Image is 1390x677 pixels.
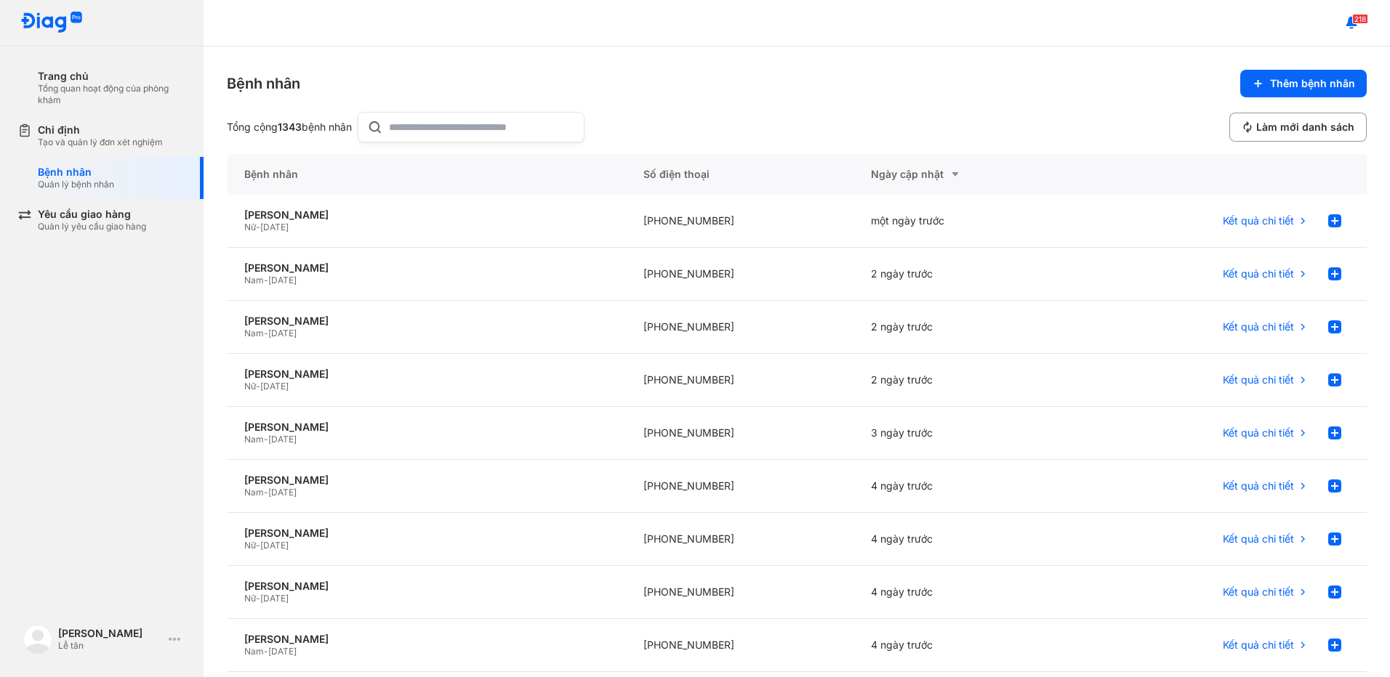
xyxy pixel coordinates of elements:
[260,593,289,604] span: [DATE]
[626,460,854,513] div: [PHONE_NUMBER]
[58,627,163,640] div: [PERSON_NAME]
[244,540,256,551] span: Nữ
[1223,479,1294,492] span: Kết quả chi tiết
[264,434,268,445] span: -
[244,421,608,434] div: [PERSON_NAME]
[260,540,289,551] span: [DATE]
[626,248,854,301] div: [PHONE_NUMBER]
[244,222,256,232] span: Nữ
[23,625,52,654] img: logo
[1223,532,1294,546] span: Kết quả chi tiết
[626,195,854,248] div: [PHONE_NUMBER]
[853,354,1082,407] div: 2 ngày trước
[853,248,1082,301] div: 2 ngày trước
[256,381,260,392] span: -
[244,487,264,498] span: Nam
[1223,214,1294,227] span: Kết quả chi tiết
[244,527,608,540] div: [PERSON_NAME]
[38,83,186,106] div: Tổng quan hoạt động của phòng khám
[268,434,297,445] span: [DATE]
[38,137,163,148] div: Tạo và quản lý đơn xét nghiệm
[264,328,268,338] span: -
[260,381,289,392] span: [DATE]
[244,275,264,285] span: Nam
[853,460,1082,513] div: 4 ngày trước
[1223,426,1294,439] span: Kết quả chi tiết
[244,262,608,275] div: [PERSON_NAME]
[58,640,163,652] div: Lễ tân
[244,646,264,657] span: Nam
[1270,77,1355,90] span: Thêm bệnh nhân
[244,633,608,646] div: [PERSON_NAME]
[626,566,854,619] div: [PHONE_NUMBER]
[244,474,608,487] div: [PERSON_NAME]
[268,646,297,657] span: [DATE]
[264,646,268,657] span: -
[244,315,608,328] div: [PERSON_NAME]
[268,275,297,285] span: [DATE]
[244,381,256,392] span: Nữ
[256,222,260,232] span: -
[626,354,854,407] div: [PHONE_NUMBER]
[244,580,608,593] div: [PERSON_NAME]
[1352,14,1368,24] span: 218
[853,195,1082,248] div: một ngày trước
[38,70,186,83] div: Trang chủ
[278,121,302,133] span: 1343
[256,593,260,604] span: -
[871,166,1064,183] div: Ngày cập nhật
[853,619,1082,672] div: 4 ngày trước
[38,221,146,232] div: Quản lý yêu cầu giao hàng
[626,301,854,354] div: [PHONE_NUMBER]
[244,208,608,222] div: [PERSON_NAME]
[626,407,854,460] div: [PHONE_NUMBER]
[268,487,297,498] span: [DATE]
[227,121,352,134] div: Tổng cộng bệnh nhân
[227,154,626,195] div: Bệnh nhân
[38,123,163,137] div: Chỉ định
[244,434,264,445] span: Nam
[626,619,854,672] div: [PHONE_NUMBER]
[1223,639,1294,652] span: Kết quả chi tiết
[244,328,264,338] span: Nam
[260,222,289,232] span: [DATE]
[264,275,268,285] span: -
[227,73,300,94] div: Bệnh nhân
[1223,373,1294,386] span: Kết quả chi tiết
[256,540,260,551] span: -
[853,566,1082,619] div: 4 ngày trước
[1223,585,1294,599] span: Kết quả chi tiết
[244,593,256,604] span: Nữ
[1223,320,1294,333] span: Kết quả chi tiết
[1223,267,1294,280] span: Kết quả chi tiết
[626,513,854,566] div: [PHONE_NUMBER]
[1256,121,1354,134] span: Làm mới danh sách
[268,328,297,338] span: [DATE]
[20,12,83,34] img: logo
[626,154,854,195] div: Số điện thoại
[1240,70,1367,97] button: Thêm bệnh nhân
[264,487,268,498] span: -
[1229,113,1367,142] button: Làm mới danh sách
[853,513,1082,566] div: 4 ngày trước
[38,166,114,179] div: Bệnh nhân
[853,407,1082,460] div: 3 ngày trước
[853,301,1082,354] div: 2 ngày trước
[38,179,114,190] div: Quản lý bệnh nhân
[244,368,608,381] div: [PERSON_NAME]
[38,208,146,221] div: Yêu cầu giao hàng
